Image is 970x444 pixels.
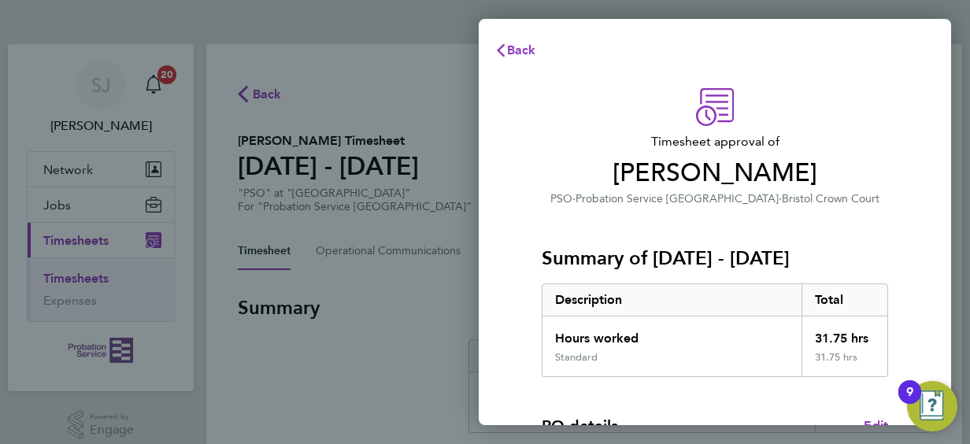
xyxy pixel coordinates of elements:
div: Standard [555,351,598,364]
span: Bristol Crown Court [782,192,879,205]
span: Back [507,43,536,57]
button: Open Resource Center, 9 new notifications [907,381,957,431]
div: Summary of 22 - 28 Sep 2025 [542,283,888,377]
span: Probation Service [GEOGRAPHIC_DATA] [576,192,779,205]
span: PSO [550,192,572,205]
div: Hours worked [542,316,802,351]
div: 31.75 hrs [802,316,888,351]
span: · [779,192,782,205]
h3: Summary of [DATE] - [DATE] [542,246,888,271]
div: Total [802,284,888,316]
div: 9 [906,392,913,413]
span: Edit [864,418,888,433]
h4: PO details [542,415,618,437]
div: 31.75 hrs [802,351,888,376]
span: Timesheet approval of [542,132,888,151]
div: Description [542,284,802,316]
a: Edit [864,416,888,435]
span: · [572,192,576,205]
button: Back [479,35,552,66]
span: [PERSON_NAME] [542,157,888,189]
